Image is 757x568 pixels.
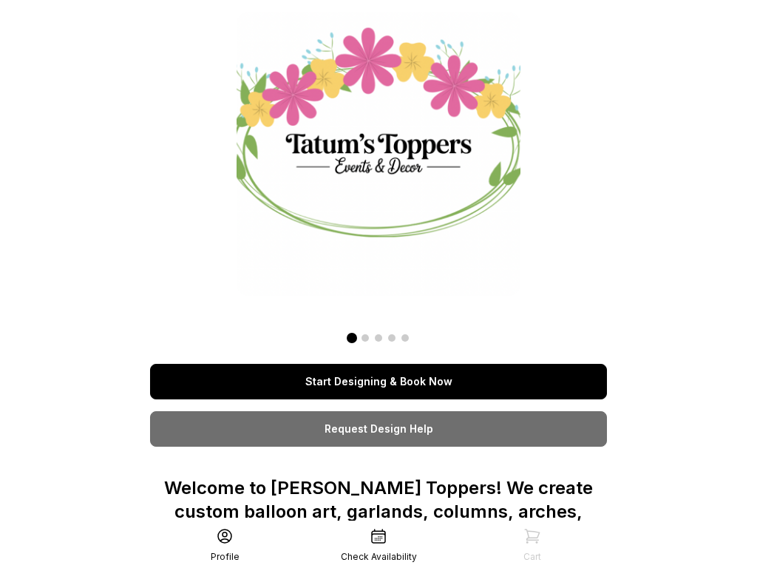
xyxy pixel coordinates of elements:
[523,551,541,563] div: Cart
[341,551,417,563] div: Check Availability
[150,411,607,447] a: Request Design Help
[150,364,607,399] a: Start Designing & Book Now
[211,551,240,563] div: Profile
